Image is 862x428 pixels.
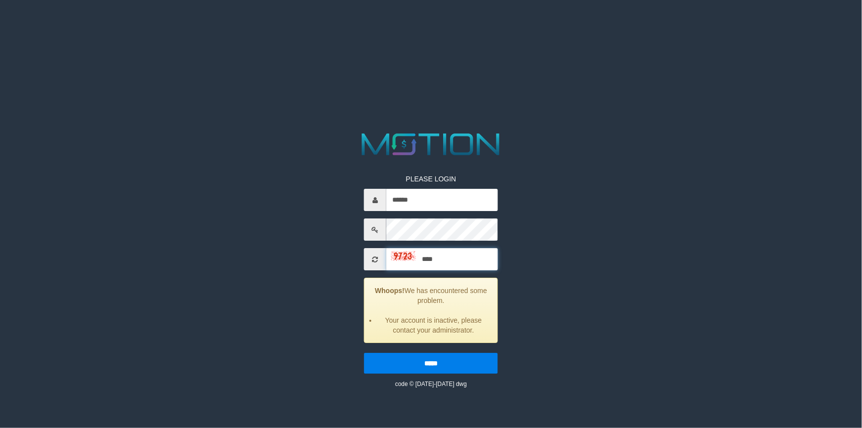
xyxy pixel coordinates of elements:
[377,315,490,335] li: Your account is inactive, please contact your administrator.
[364,174,498,184] p: PLEASE LOGIN
[356,129,506,159] img: MOTION_logo.png
[375,287,405,295] strong: Whoops!
[364,278,498,343] div: We has encountered some problem.
[391,252,416,261] img: captcha
[395,381,467,387] small: code © [DATE]-[DATE] dwg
